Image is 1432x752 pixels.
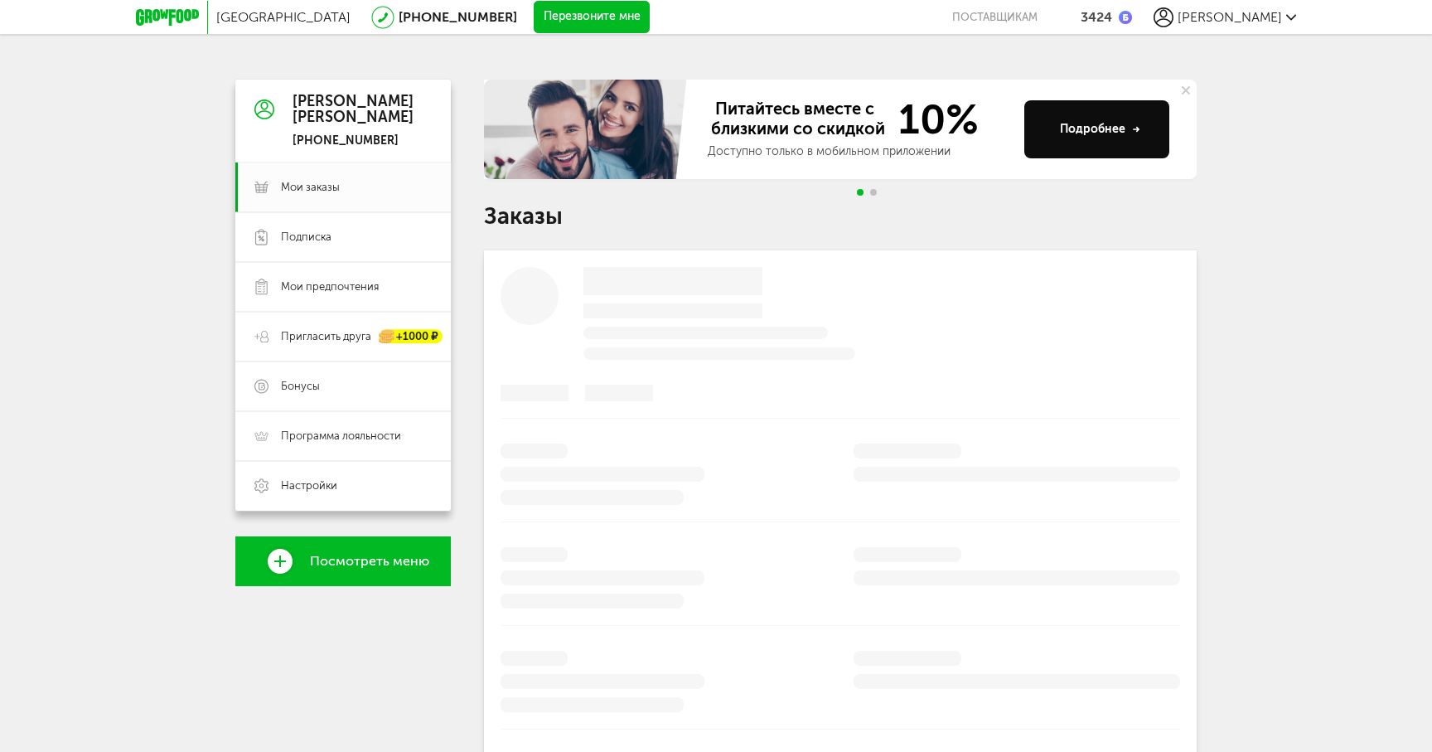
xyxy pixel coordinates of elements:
img: family-banner.579af9d.jpg [484,80,691,179]
div: 3424 [1081,9,1112,25]
span: Мои предпочтения [281,279,379,294]
span: [GEOGRAPHIC_DATA] [216,9,351,25]
span: [PERSON_NAME] [1178,9,1282,25]
span: Мои заказы [281,180,340,195]
a: Подписка [235,212,451,262]
button: Подробнее [1024,100,1169,158]
span: Пригласить друга [281,329,371,344]
div: Доступно только в мобильном приложении [708,143,1011,160]
a: Посмотреть меню [235,536,451,586]
span: Go to slide 2 [870,189,877,196]
a: Настройки [235,461,451,511]
a: Мои заказы [235,163,451,212]
span: Питайтесь вместе с близкими со скидкой [708,99,888,140]
span: Go to slide 1 [857,189,864,196]
img: bonus_b.cdccf46.png [1119,11,1132,24]
div: +1000 ₽ [380,330,443,344]
span: Бонусы [281,379,320,394]
span: 10% [888,99,979,140]
a: [PHONE_NUMBER] [399,9,517,25]
a: Пригласить друга +1000 ₽ [235,312,451,361]
span: Программа лояльности [281,429,401,444]
h1: Заказы [484,206,1197,227]
a: Мои предпочтения [235,262,451,312]
div: Подробнее [1060,121,1140,138]
a: Программа лояльности [235,411,451,461]
span: Посмотреть меню [310,554,429,569]
a: Бонусы [235,361,451,411]
span: Подписка [281,230,331,245]
span: Настройки [281,478,337,493]
button: Перезвоните мне [534,1,650,34]
div: [PERSON_NAME] [PERSON_NAME] [293,94,414,127]
div: [PHONE_NUMBER] [293,133,414,148]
